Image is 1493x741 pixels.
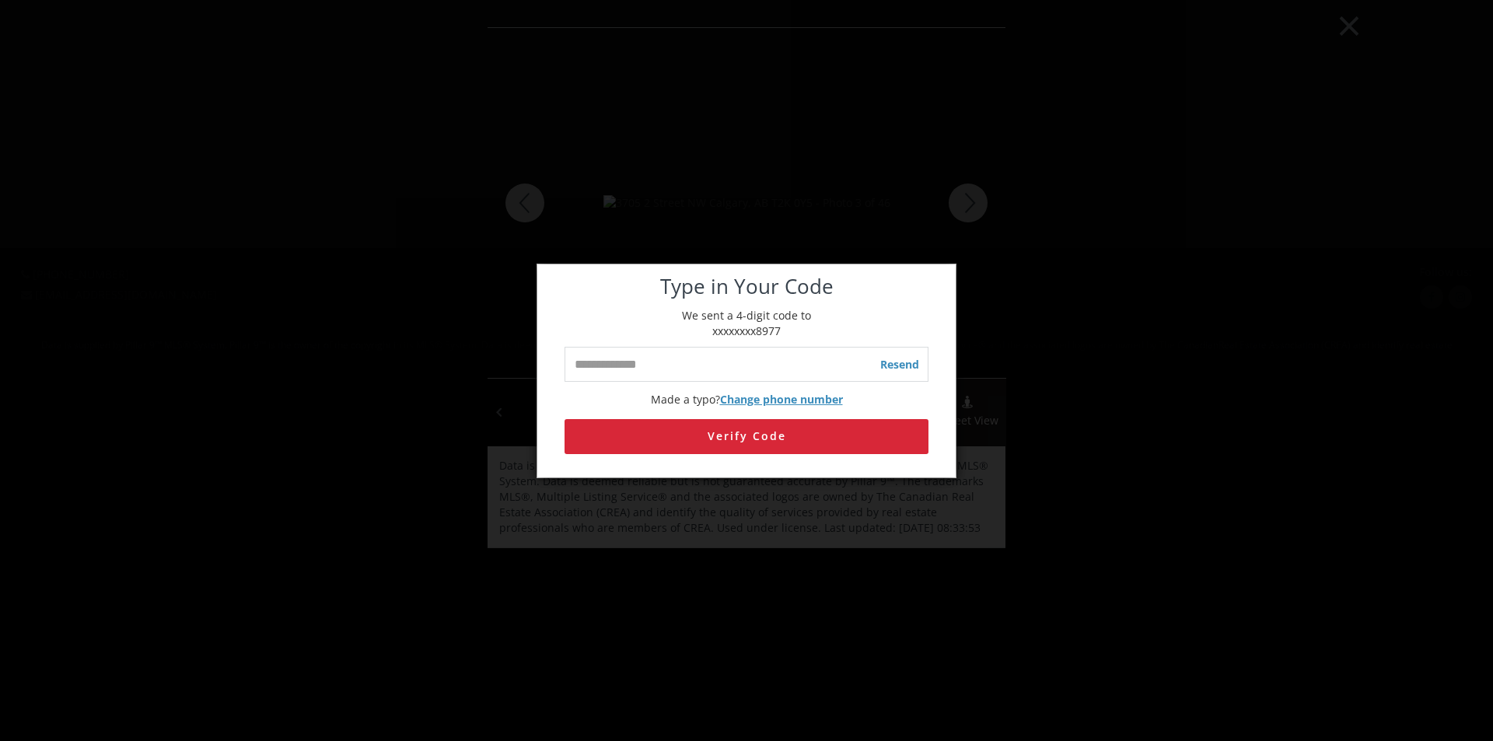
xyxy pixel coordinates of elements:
button: Verify Code [565,419,928,454]
h3: Type in Your Code [592,276,901,296]
span: xxxxxxxx8977 [565,323,928,339]
p: We sent a 4-digit code to [565,308,928,339]
p: Made a typo? [565,392,928,407]
span: Change phone number [720,392,843,407]
span: Resend [880,357,919,372]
